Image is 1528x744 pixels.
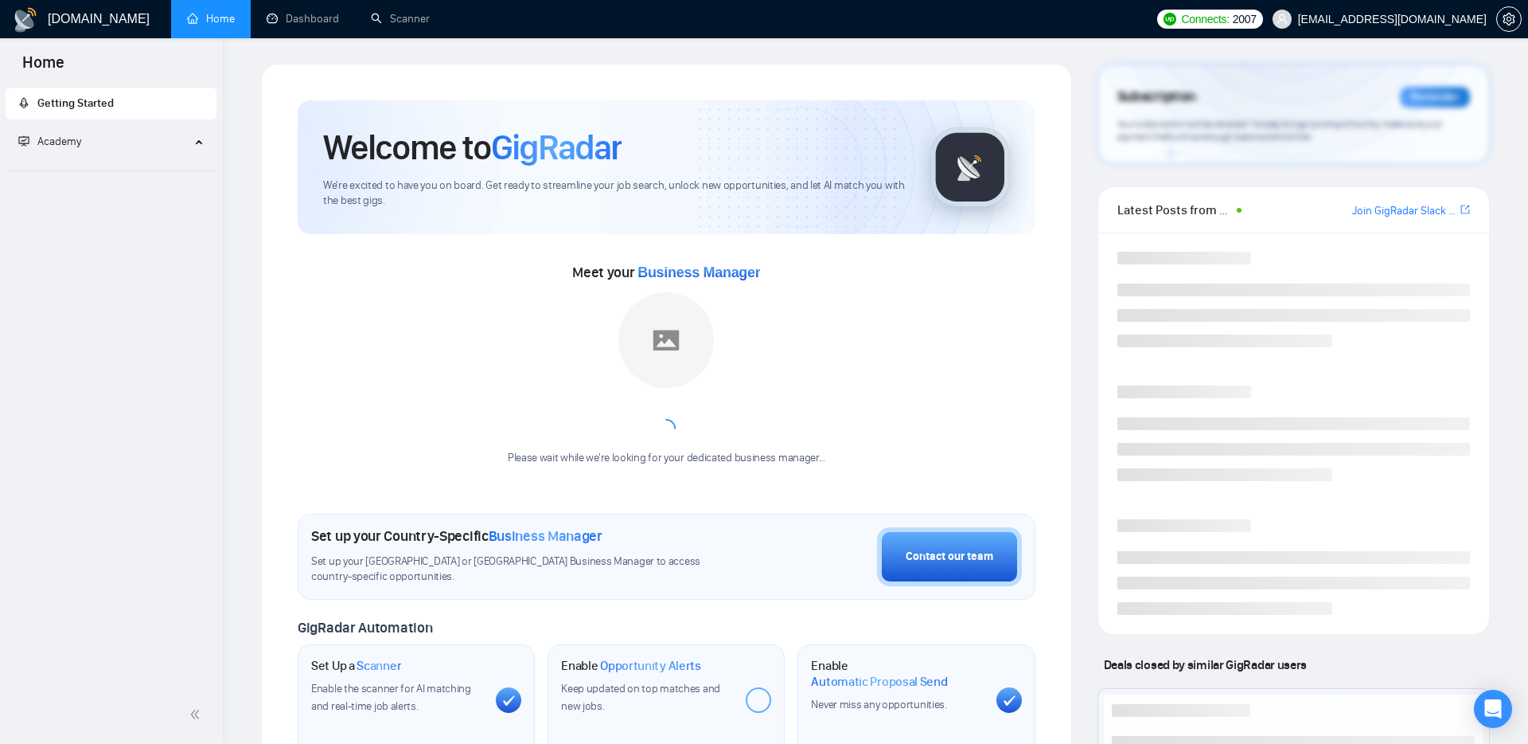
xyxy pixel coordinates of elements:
[930,127,1010,207] img: gigradar-logo.png
[811,674,947,690] span: Automatic Proposal Send
[1400,87,1470,108] div: Reminder
[1497,13,1521,25] span: setting
[323,178,905,209] span: We're excited to have you on board. Get ready to streamline your job search, unlock new opportuni...
[1496,13,1522,25] a: setting
[572,264,760,281] span: Meet your
[1117,118,1442,143] span: Your subscription will be renewed. To keep things running smoothly, make sure your payment method...
[10,51,77,84] span: Home
[267,12,339,25] a: dashboardDashboard
[1181,10,1229,28] span: Connects:
[311,682,471,713] span: Enable the scanner for AI matching and real-time job alerts.
[311,527,602,545] h1: Set up your Country-Specific
[298,619,432,636] span: GigRadar Automation
[371,12,430,25] a: searchScanner
[618,292,714,388] img: placeholder.png
[637,264,760,280] span: Business Manager
[323,126,622,169] h1: Welcome to
[877,527,1022,586] button: Contact our team
[189,707,205,722] span: double-left
[1117,200,1233,220] span: Latest Posts from the GigRadar Community
[18,135,29,147] span: fund-projection-screen
[1117,84,1196,111] span: Subscription
[311,554,738,585] span: Set up your [GEOGRAPHIC_DATA] or [GEOGRAPHIC_DATA] Business Manager to access country-specific op...
[1097,651,1313,679] span: Deals closed by similar GigRadar users
[656,418,676,439] span: loading
[906,548,993,566] div: Contact our team
[6,164,216,174] li: Academy Homepage
[13,7,38,33] img: logo
[811,658,983,689] h1: Enable
[357,658,401,674] span: Scanner
[1460,203,1470,216] span: export
[1164,13,1176,25] img: upwork-logo.png
[18,135,81,148] span: Academy
[1460,202,1470,217] a: export
[489,527,602,545] span: Business Manager
[37,96,114,110] span: Getting Started
[18,97,29,108] span: rocket
[37,135,81,148] span: Academy
[600,658,701,674] span: Opportunity Alerts
[561,658,701,674] h1: Enable
[491,126,622,169] span: GigRadar
[187,12,235,25] a: homeHome
[1352,202,1457,220] a: Join GigRadar Slack Community
[1496,6,1522,32] button: setting
[498,451,835,466] div: Please wait while we're looking for your dedicated business manager...
[1474,690,1512,728] div: Open Intercom Messenger
[561,682,720,713] span: Keep updated on top matches and new jobs.
[6,88,216,119] li: Getting Started
[1277,14,1288,25] span: user
[811,698,946,711] span: Never miss any opportunities.
[311,658,401,674] h1: Set Up a
[1233,10,1257,28] span: 2007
